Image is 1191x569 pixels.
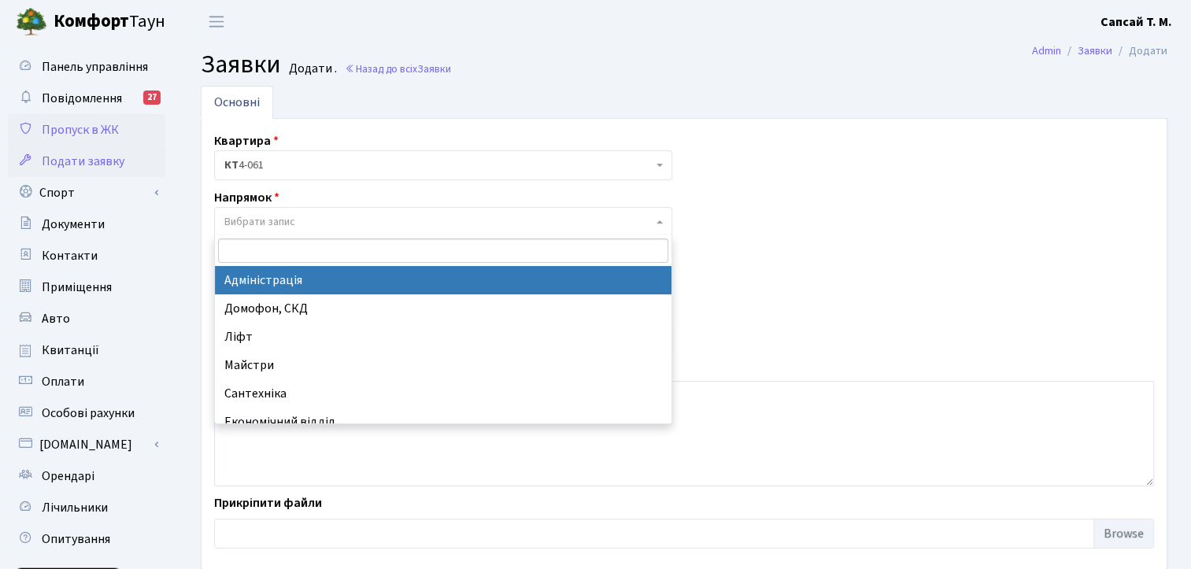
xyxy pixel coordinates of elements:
[8,460,165,492] a: Орендарі
[215,266,671,294] li: Адміністрація
[8,272,165,303] a: Приміщення
[42,216,105,233] span: Документи
[214,150,672,180] span: <b>КТ</b>&nbsp;&nbsp;&nbsp;&nbsp;4-061
[214,188,279,207] label: Напрямок
[1008,35,1191,68] nav: breadcrumb
[417,61,451,76] span: Заявки
[8,397,165,429] a: Особові рахунки
[286,61,337,76] small: Додати .
[8,334,165,366] a: Квитанції
[197,9,236,35] button: Переключити навігацію
[42,121,119,139] span: Пропуск в ЖК
[54,9,129,34] b: Комфорт
[8,492,165,523] a: Лічильники
[215,408,671,436] li: Економічний відділ
[42,342,99,359] span: Квитанції
[8,209,165,240] a: Документи
[1032,42,1061,59] a: Admin
[224,157,239,173] b: КТ
[42,499,108,516] span: Лічильники
[1100,13,1172,31] a: Сапсай Т. М.
[42,405,135,422] span: Особові рахунки
[215,351,671,379] li: Майстри
[8,83,165,114] a: Повідомлення27
[8,523,165,555] a: Опитування
[16,6,47,38] img: logo.png
[8,303,165,334] a: Авто
[215,294,671,323] li: Домофон, СКД
[42,247,98,264] span: Контакти
[345,61,451,76] a: Назад до всіхЗаявки
[42,153,124,170] span: Подати заявку
[42,310,70,327] span: Авто
[224,214,295,230] span: Вибрати запис
[143,91,161,105] div: 27
[1078,42,1112,59] a: Заявки
[42,530,110,548] span: Опитування
[8,240,165,272] a: Контакти
[1112,42,1167,60] li: Додати
[42,373,84,390] span: Оплати
[224,157,653,173] span: <b>КТ</b>&nbsp;&nbsp;&nbsp;&nbsp;4-061
[42,58,148,76] span: Панель управління
[215,323,671,351] li: Ліфт
[214,493,322,512] label: Прикріпити файли
[8,177,165,209] a: Спорт
[42,279,112,296] span: Приміщення
[214,131,279,150] label: Квартира
[201,46,281,83] span: Заявки
[54,9,165,35] span: Таун
[8,51,165,83] a: Панель управління
[8,366,165,397] a: Оплати
[8,114,165,146] a: Пропуск в ЖК
[215,379,671,408] li: Сантехніка
[42,467,94,485] span: Орендарі
[8,146,165,177] a: Подати заявку
[8,429,165,460] a: [DOMAIN_NAME]
[201,86,273,119] a: Основні
[42,90,122,107] span: Повідомлення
